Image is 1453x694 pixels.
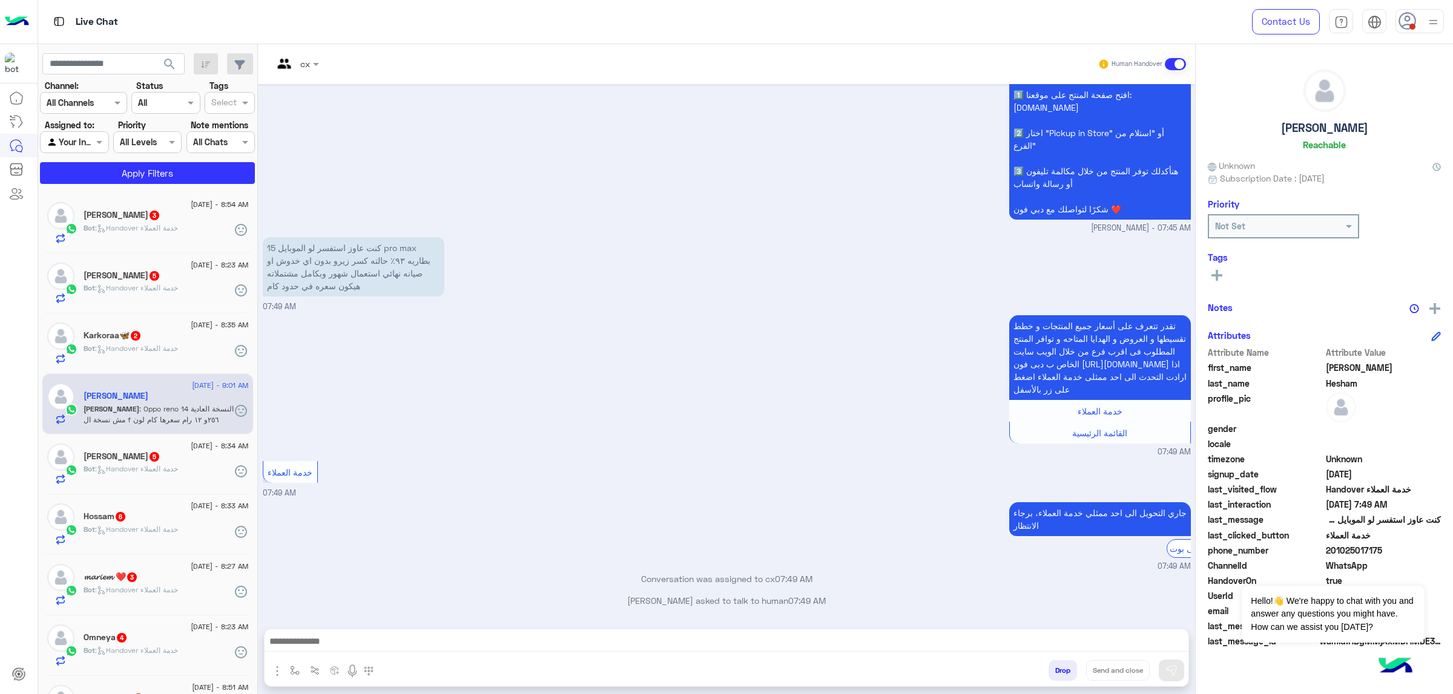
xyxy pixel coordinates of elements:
[162,57,177,71] span: search
[191,561,248,572] span: [DATE] - 8:27 AM
[1208,422,1323,435] span: gender
[191,621,248,632] span: [DATE] - 8:23 AM
[1304,70,1345,111] img: defaultAdmin.png
[45,119,94,131] label: Assigned to:
[1009,315,1191,400] p: 1/9/2025, 7:49 AM
[1374,646,1417,688] img: hulul-logo.png
[1208,559,1323,572] span: ChannelId
[1208,513,1323,526] span: last_message
[45,79,79,92] label: Channel:
[1072,428,1127,438] span: القائمة الرئيسية
[1429,303,1440,314] img: add
[1208,620,1323,632] span: last_message_sentiment
[788,595,826,606] span: 07:49 AM
[1208,252,1441,263] h6: Tags
[1303,139,1346,150] h6: Reachable
[191,260,248,270] span: [DATE] - 8:23 AM
[1208,498,1323,511] span: last_interaction
[95,464,178,473] span: : Handover خدمة العملاء
[1326,422,1441,435] span: null
[1208,574,1323,587] span: HandoverOn
[47,263,74,290] img: defaultAdmin.png
[285,660,305,680] button: select flow
[1078,406,1122,416] span: خدمة العملاء
[84,404,139,413] span: [PERSON_NAME]
[305,660,325,680] button: Trigger scenario
[1049,660,1077,681] button: Drop
[1208,635,1317,647] span: last_message_id
[1208,330,1251,341] h6: Attributes
[1208,392,1323,420] span: profile_pic
[95,525,178,534] span: : Handover خدمة العملاء
[84,270,160,281] h5: Ahmed Telbany
[40,162,255,184] button: Apply Filters
[47,624,74,652] img: defaultAdmin.png
[1208,483,1323,496] span: last_visited_flow
[84,330,142,341] h5: Karkoraa🦋
[1326,377,1441,390] span: Hesham
[1326,498,1441,511] span: 2025-09-01T04:49:31.97Z
[1208,544,1323,557] span: phone_number
[345,664,360,678] img: send voice note
[330,666,340,675] img: create order
[1326,437,1441,450] span: null
[131,331,140,341] span: 2
[290,666,300,675] img: select flow
[1208,529,1323,542] span: last_clicked_button
[95,283,178,292] span: : Handover خدمة العملاء
[5,53,27,74] img: 1403182699927242
[1208,468,1323,480] span: signup_date
[191,119,248,131] label: Note mentions
[1281,121,1368,135] h5: [PERSON_NAME]
[95,223,178,232] span: : Handover خدمة العملاء
[118,119,146,131] label: Priority
[1158,561,1191,572] span: 07:49 AM
[1326,513,1441,526] span: كنت عاوز استفسر لو الموبايل 15 pro max بطاريه ٩٣٪؜ حالته كسر زيرو بدون اي خدوش او صيانه نهائي است...
[65,283,77,295] img: WhatsApp
[150,271,159,281] span: 5
[191,440,248,451] span: [DATE] - 8:34 AM
[263,302,296,311] span: 07:49 AM
[84,344,95,353] span: Bot
[775,574,812,584] span: 07:49 AM
[209,79,228,92] label: Tags
[47,202,74,229] img: defaultAdmin.png
[1409,304,1419,313] img: notes
[76,14,118,30] p: Live Chat
[1208,589,1323,602] span: UserId
[127,572,137,582] span: 3
[117,633,127,643] span: 4
[1326,544,1441,557] span: 201025017175
[84,525,95,534] span: Bot
[84,464,95,473] span: Bot
[1167,539,1224,558] div: الرجوع الى بوت
[191,319,248,330] span: [DATE] - 8:35 AM
[1208,302,1233,313] h6: Notes
[84,511,127,522] h5: Hossam
[1326,361,1441,374] span: Mohamed
[1326,468,1441,480] span: 2025-08-31T20:26:34.129Z
[84,585,95,594] span: Bot
[364,666,374,676] img: make a call
[95,646,178,655] span: : Handover خدمة العملاء
[263,237,444,296] p: 1/9/2025, 7:49 AM
[1368,15,1382,29] img: tab
[1208,377,1323,390] span: last_name
[84,404,234,435] span: Oppo reno 14 النسخة العادية مش نسخة ال f ٢٥٦و ١٢ رام سعرها كام لون اخضر و موجود ف انهي فروع
[1329,9,1353,34] a: tab
[136,79,163,92] label: Status
[65,343,77,355] img: WhatsApp
[209,96,237,111] div: Select
[1208,453,1323,465] span: timezone
[1208,159,1255,172] span: Unknown
[263,572,1191,585] p: Conversation was assigned to cx
[1326,529,1441,542] span: خدمة العملاء
[84,283,95,292] span: Bot
[263,594,1191,607] p: [PERSON_NAME] asked to talk to human
[116,512,125,522] span: 6
[1208,604,1323,617] span: email
[5,9,29,34] img: Logo
[65,645,77,657] img: WhatsApp
[1208,346,1323,359] span: Attribute Name
[47,383,74,410] img: defaultAdmin.png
